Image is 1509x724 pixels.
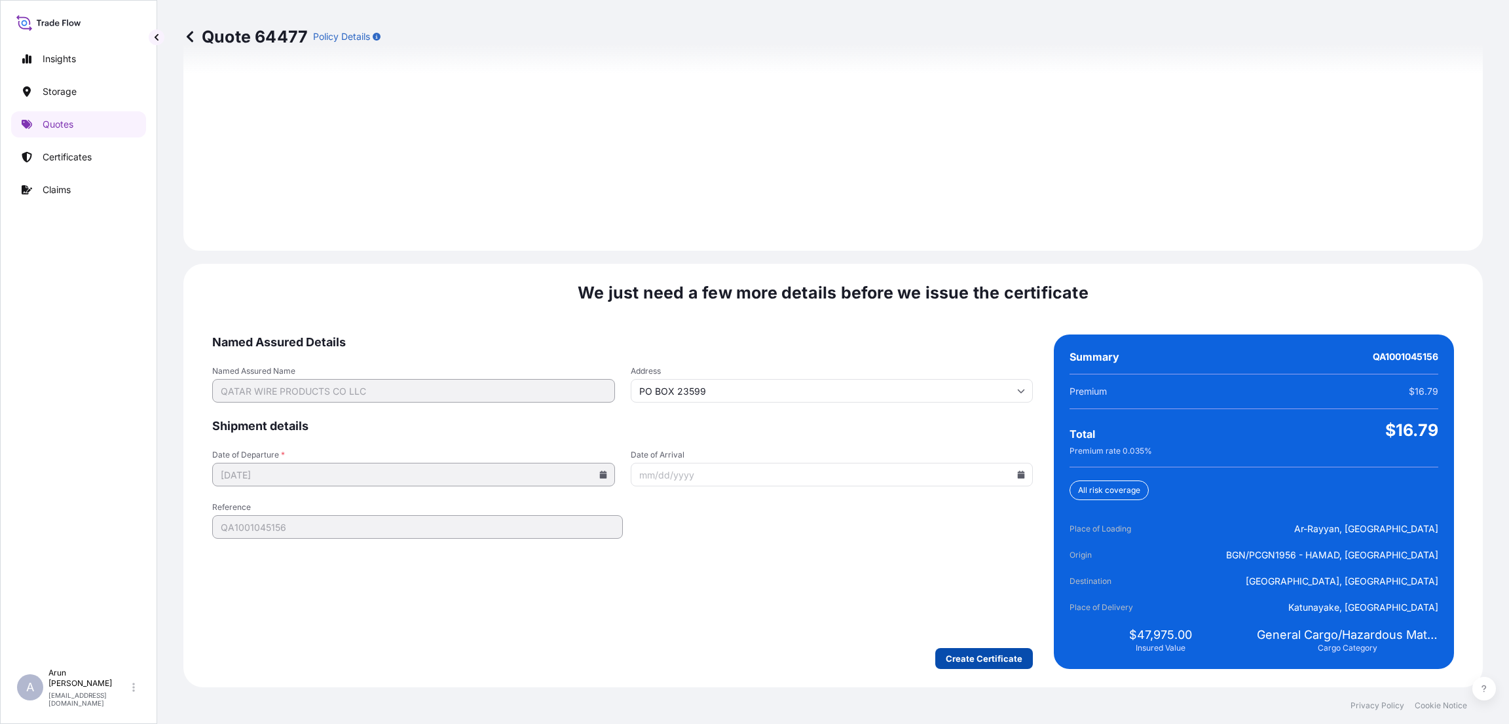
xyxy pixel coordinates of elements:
a: Privacy Policy [1351,700,1404,711]
a: Quotes [11,111,146,137]
span: A [26,681,34,694]
span: Destination [1070,575,1143,588]
input: Your internal reference [212,515,623,539]
a: Claims [11,177,146,203]
a: Insights [11,46,146,72]
span: [GEOGRAPHIC_DATA], [GEOGRAPHIC_DATA] [1246,575,1438,588]
span: Place of Delivery [1070,601,1143,614]
span: Origin [1070,549,1143,562]
span: Premium [1070,385,1107,398]
input: mm/dd/yyyy [212,463,615,486]
span: Shipment details [212,418,1033,434]
span: General Cargo/Hazardous Material [1257,627,1438,643]
span: Named Assured Name [212,366,615,376]
span: Reference [212,502,623,513]
a: Certificates [11,144,146,170]
span: Summary [1070,350,1119,363]
span: Insured Value [1136,643,1185,653]
span: $47,975.00 [1129,627,1192,643]
div: All risk coverage [1070,480,1149,500]
span: Ar-Rayyan, [GEOGRAPHIC_DATA] [1294,522,1438,535]
p: Create Certificate [946,652,1022,665]
span: QA1001045156 [1373,350,1438,363]
p: Quotes [43,118,73,131]
span: Named Assured Details [212,335,1033,350]
span: Date of Arrival [631,450,1034,460]
span: Katunayake, [GEOGRAPHIC_DATA] [1288,601,1438,614]
input: Cargo owner address [631,379,1034,403]
a: Cookie Notice [1415,700,1467,711]
button: Create Certificate [935,648,1033,669]
span: Cargo Category [1318,643,1377,653]
span: Total [1070,427,1095,441]
p: Policy Details [313,30,370,43]
span: BGN/PCGN1956 - HAMAD, [GEOGRAPHIC_DATA] [1226,549,1438,562]
p: [EMAIL_ADDRESS][DOMAIN_NAME] [48,691,130,707]
a: Storage [11,79,146,105]
input: mm/dd/yyyy [631,463,1034,486]
span: Date of Departure [212,450,615,460]
p: Arun [PERSON_NAME] [48,668,130,689]
span: $16.79 [1409,385,1438,398]
p: Quote 64477 [183,26,308,47]
span: We just need a few more details before we issue the certificate [578,282,1089,303]
span: $16.79 [1385,420,1438,441]
p: Insights [43,52,76,65]
p: Storage [43,85,77,98]
span: Address [631,366,1034,376]
span: Place of Loading [1070,522,1143,535]
p: Certificates [43,151,92,164]
span: Premium rate 0.035 % [1070,446,1152,456]
p: Claims [43,183,71,196]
